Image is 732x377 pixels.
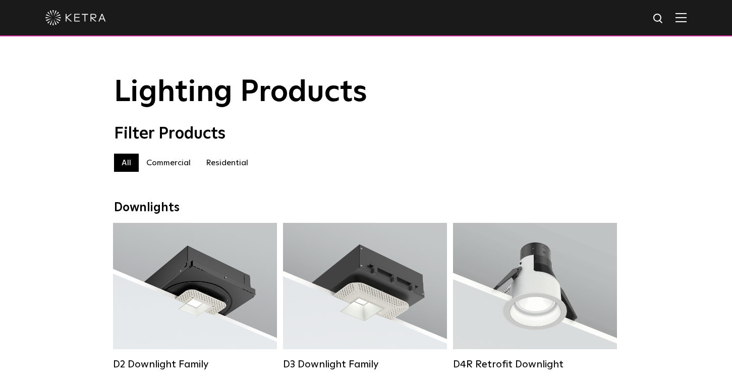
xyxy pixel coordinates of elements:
[283,223,447,370] a: D3 Downlight Family Lumen Output:700 / 900 / 1100Colors:White / Black / Silver / Bronze / Paintab...
[114,77,367,108] span: Lighting Products
[114,124,618,144] div: Filter Products
[114,154,139,172] label: All
[453,358,617,370] div: D4R Retrofit Downlight
[114,201,618,215] div: Downlights
[45,10,106,25] img: ketra-logo-2019-white
[113,223,277,370] a: D2 Downlight Family Lumen Output:1200Colors:White / Black / Gloss Black / Silver / Bronze / Silve...
[453,223,617,370] a: D4R Retrofit Downlight Lumen Output:800Colors:White / BlackBeam Angles:15° / 25° / 40° / 60°Watta...
[675,13,687,22] img: Hamburger%20Nav.svg
[139,154,198,172] label: Commercial
[652,13,665,25] img: search icon
[113,358,277,370] div: D2 Downlight Family
[283,358,447,370] div: D3 Downlight Family
[198,154,256,172] label: Residential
